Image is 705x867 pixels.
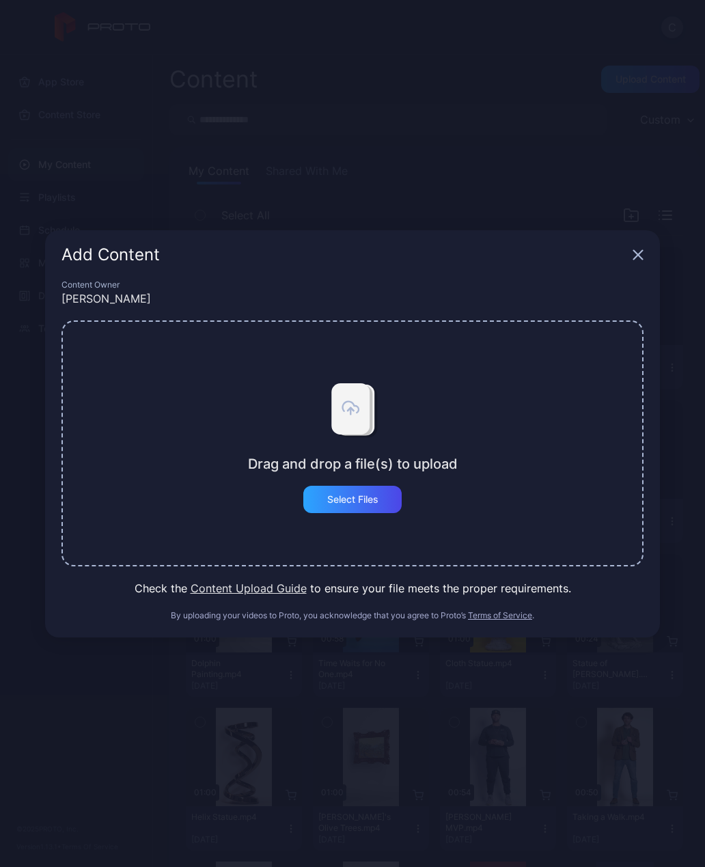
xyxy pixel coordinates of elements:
[327,494,378,505] div: Select Files
[248,456,458,472] div: Drag and drop a file(s) to upload
[61,610,644,621] div: By uploading your videos to Proto, you acknowledge that you agree to Proto’s .
[191,580,307,596] button: Content Upload Guide
[61,247,627,263] div: Add Content
[61,580,644,596] div: Check the to ensure your file meets the proper requirements.
[468,610,532,621] button: Terms of Service
[303,486,402,513] button: Select Files
[61,279,644,290] div: Content Owner
[61,290,644,307] div: [PERSON_NAME]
